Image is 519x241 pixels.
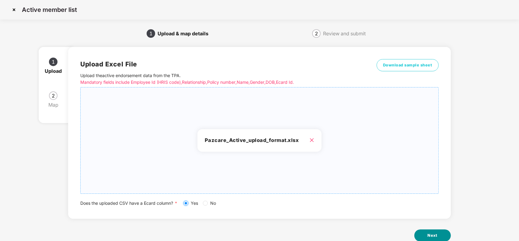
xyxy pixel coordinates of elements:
[9,5,19,15] img: svg+xml;base64,PHN2ZyBpZD0iQ3Jvc3MtMzJ4MzIiIHhtbG5zPSJodHRwOi8vd3d3LnczLm9yZy8yMDAwL3N2ZyIgd2lkdG...
[80,200,438,207] div: Does the uploaded CSV have a Ecard column?
[81,87,438,193] span: Pazcare_Active_upload_format.xlsx close
[149,31,152,36] span: 1
[205,136,314,144] h3: Pazcare_Active_upload_format.xlsx
[158,29,213,38] div: Upload & map details
[383,62,432,68] span: Download sample sheet
[80,72,364,86] p: Upload the active endorsement data from the TPA .
[428,232,437,239] span: Next
[48,100,63,110] div: Map
[315,31,318,36] span: 2
[309,138,314,143] span: close
[208,200,218,207] span: No
[377,59,439,71] button: Download sample sheet
[45,66,67,76] div: Upload
[80,79,364,86] p: Mandatory fields include Employee Id (HRIS code), Relationship, Policy number, Name, Gender, DOB,...
[323,29,366,38] div: Review and submit
[188,200,200,207] span: Yes
[52,59,55,64] span: 1
[52,93,55,98] span: 2
[80,59,364,69] h2: Upload Excel File
[22,6,77,13] p: Active member list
